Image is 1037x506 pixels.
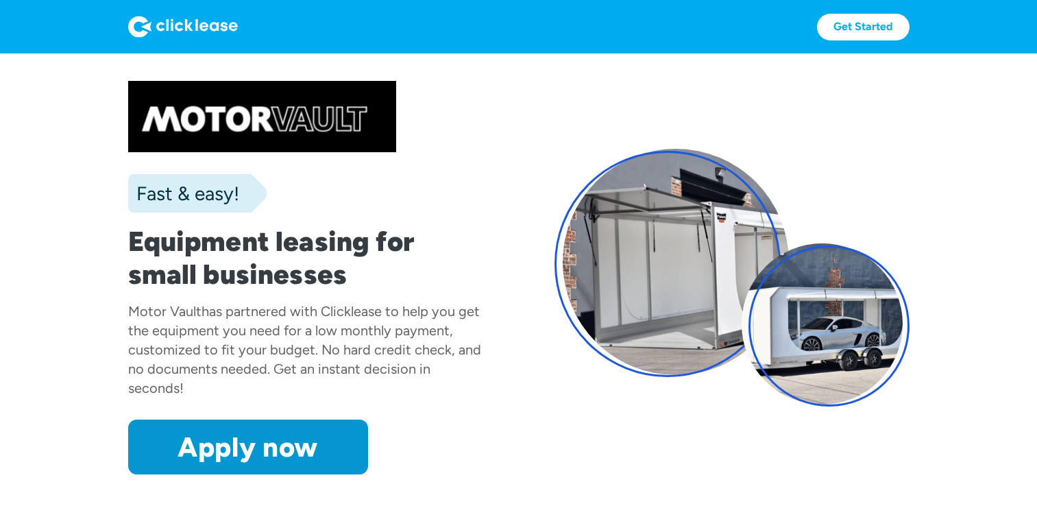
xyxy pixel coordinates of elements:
[128,16,238,38] img: Logo
[128,303,202,320] div: Motor Vault
[128,225,483,291] h1: Equipment leasing for small businesses
[128,180,239,207] div: Fast & easy!
[817,14,910,40] a: Get Started
[128,420,368,474] a: Apply now
[128,303,481,396] div: has partnered with Clicklease to help you get the equipment you need for a low monthly payment, c...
